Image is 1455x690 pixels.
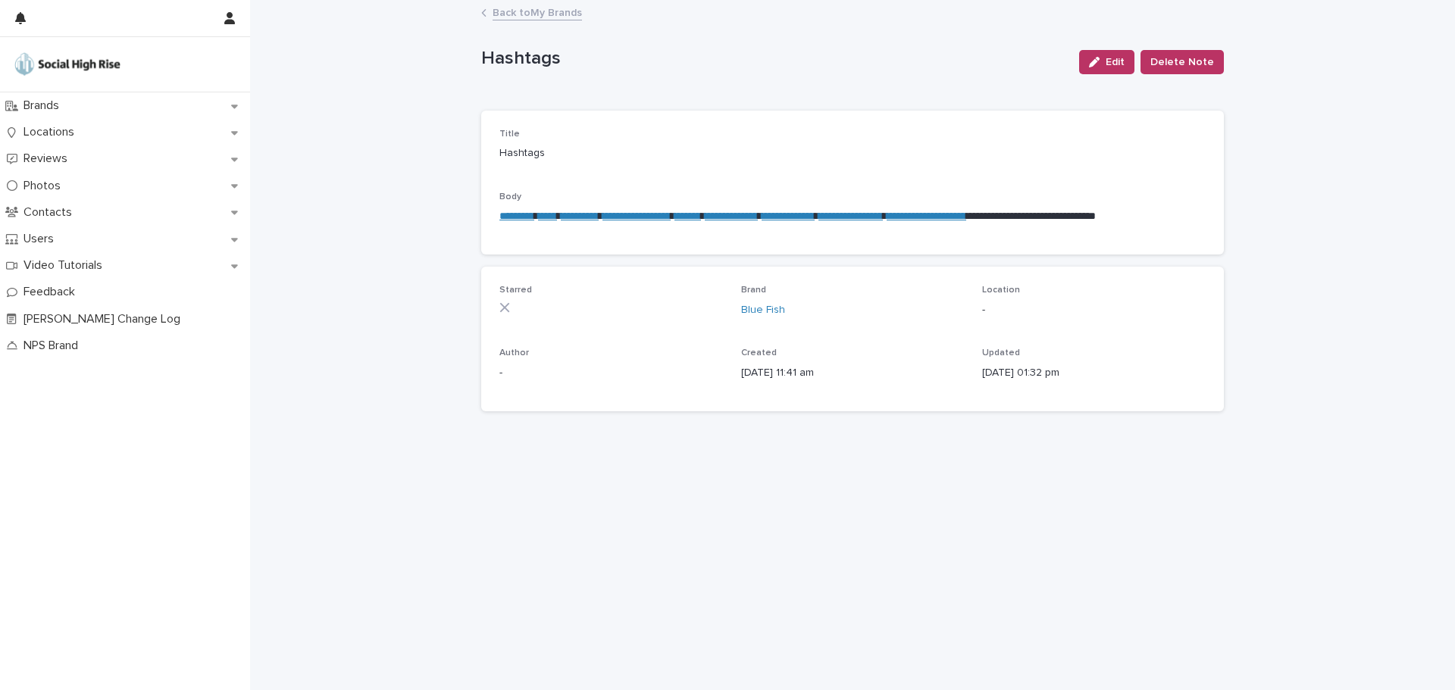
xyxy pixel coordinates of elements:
[17,232,66,246] p: Users
[17,258,114,273] p: Video Tutorials
[499,192,521,201] span: Body
[12,49,123,80] img: o5DnuTxEQV6sW9jFYBBf
[493,3,582,20] a: Back toMy Brands
[1141,50,1224,74] button: Delete Note
[481,48,1067,70] p: Hashtags
[499,348,529,357] span: Author
[17,125,86,139] p: Locations
[982,286,1020,295] span: Location
[1079,50,1134,74] button: Edit
[499,130,520,139] span: Title
[741,348,777,357] span: Created
[17,285,87,299] p: Feedback
[499,145,723,161] p: Hashtags
[982,348,1020,357] span: Updated
[1150,55,1214,70] span: Delete Note
[741,365,965,381] p: [DATE] 11:41 am
[17,151,80,166] p: Reviews
[17,98,71,113] p: Brands
[741,286,766,295] span: Brand
[982,365,1206,381] p: [DATE] 01:32 pm
[499,286,532,295] span: Starred
[17,179,73,193] p: Photos
[1106,57,1125,67] span: Edit
[17,205,84,220] p: Contacts
[17,312,192,326] p: [PERSON_NAME] Change Log
[17,339,90,353] p: NPS Brand
[982,302,1206,318] p: -
[499,365,723,381] div: -
[741,302,785,318] a: Blue Fish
